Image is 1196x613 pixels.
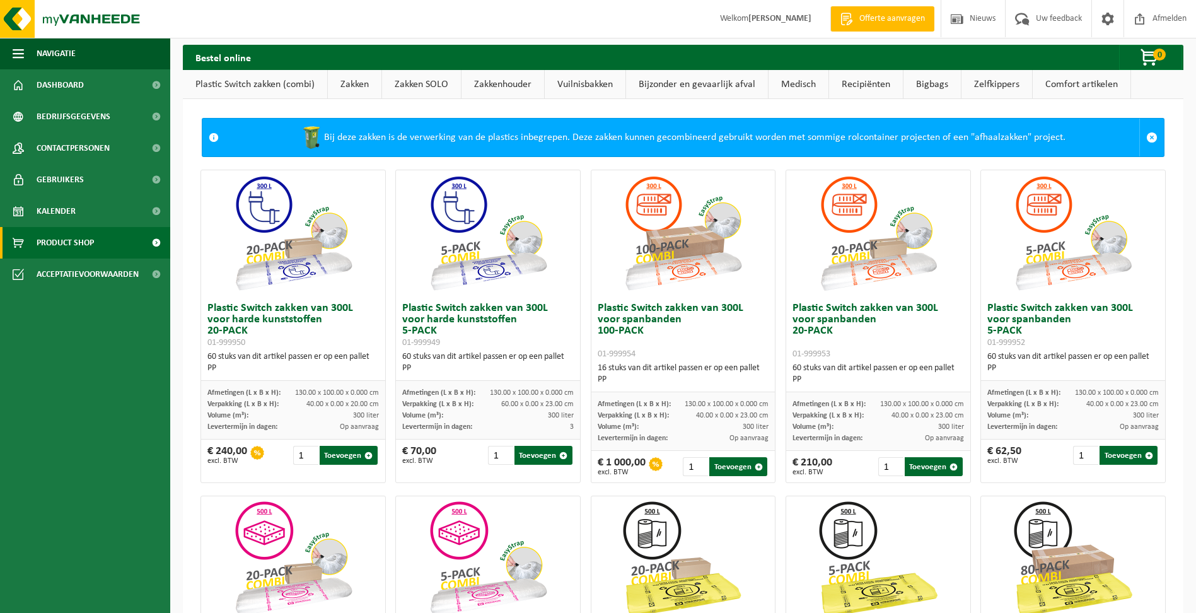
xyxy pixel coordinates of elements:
[37,164,84,196] span: Gebruikers
[37,227,94,259] span: Product Shop
[293,446,318,465] input: 1
[620,170,746,296] img: 01-999954
[1010,170,1136,296] img: 01-999952
[938,423,964,431] span: 300 liter
[353,412,379,419] span: 300 liter
[207,446,247,465] div: € 240,00
[207,412,248,419] span: Volume (m³):
[792,435,862,442] span: Levertermijn in dagen:
[490,389,574,397] span: 130.00 x 100.00 x 0.000 cm
[548,412,574,419] span: 300 liter
[207,400,279,408] span: Verpakking (L x B x H):
[792,374,964,385] div: PP
[729,435,769,442] span: Op aanvraag
[830,6,934,32] a: Offerte aanvragen
[570,423,574,431] span: 3
[598,435,668,442] span: Levertermijn in dagen:
[598,412,669,419] span: Verpakking (L x B x H):
[402,400,473,408] span: Verpakking (L x B x H):
[1139,119,1164,156] a: Sluit melding
[856,13,928,25] span: Offerte aanvragen
[683,457,708,476] input: 1
[748,14,811,23] strong: [PERSON_NAME]
[792,423,833,431] span: Volume (m³):
[598,469,646,476] span: excl. BTW
[792,303,964,359] h3: Plastic Switch zakken van 300L voor spanbanden 20-PACK
[207,423,277,431] span: Levertermijn in dagen:
[207,457,247,465] span: excl. BTW
[925,435,964,442] span: Op aanvraag
[792,363,964,385] div: 60 stuks van dit artikel passen er op een pallet
[207,338,245,347] span: 01-999950
[488,446,513,465] input: 1
[987,457,1021,465] span: excl. BTW
[402,303,574,348] h3: Plastic Switch zakken van 300L voor harde kunststoffen 5-PACK
[545,70,625,99] a: Vuilnisbakken
[462,70,544,99] a: Zakkenhouder
[340,423,379,431] span: Op aanvraag
[1100,446,1158,465] button: Toevoegen
[987,363,1159,374] div: PP
[743,423,769,431] span: 300 liter
[1120,423,1159,431] span: Op aanvraag
[598,363,769,385] div: 16 stuks van dit artikel passen er op een pallet
[987,351,1159,374] div: 60 stuks van dit artikel passen er op een pallet
[402,412,443,419] span: Volume (m³):
[987,400,1059,408] span: Verpakking (L x B x H):
[598,374,769,385] div: PP
[878,457,903,476] input: 1
[1153,49,1166,61] span: 0
[402,363,574,374] div: PP
[792,469,832,476] span: excl. BTW
[425,170,551,296] img: 01-999949
[402,351,574,374] div: 60 stuks van dit artikel passen er op een pallet
[987,423,1057,431] span: Levertermijn in dagen:
[207,363,379,374] div: PP
[987,412,1028,419] span: Volume (m³):
[183,45,264,69] h2: Bestel online
[207,303,379,348] h3: Plastic Switch zakken van 300L voor harde kunststoffen 20-PACK
[299,125,324,150] img: WB-0240-HPE-GN-50.png
[880,400,964,408] span: 130.00 x 100.00 x 0.000 cm
[792,349,830,359] span: 01-999953
[514,446,572,465] button: Toevoegen
[792,400,866,408] span: Afmetingen (L x B x H):
[295,389,379,397] span: 130.00 x 100.00 x 0.000 cm
[207,351,379,374] div: 60 stuks van dit artikel passen er op een pallet
[183,70,327,99] a: Plastic Switch zakken (combi)
[598,457,646,476] div: € 1 000,00
[961,70,1032,99] a: Zelfkippers
[37,38,76,69] span: Navigatie
[598,423,639,431] span: Volume (m³):
[501,400,574,408] span: 60.00 x 0.00 x 23.00 cm
[987,389,1060,397] span: Afmetingen (L x B x H):
[230,170,356,296] img: 01-999950
[207,389,281,397] span: Afmetingen (L x B x H):
[320,446,378,465] button: Toevoegen
[626,70,768,99] a: Bijzonder en gevaarlijk afval
[903,70,961,99] a: Bigbags
[696,412,769,419] span: 40.00 x 0.00 x 23.00 cm
[37,132,110,164] span: Contactpersonen
[815,170,941,296] img: 01-999953
[1075,389,1159,397] span: 130.00 x 100.00 x 0.000 cm
[792,412,864,419] span: Verpakking (L x B x H):
[402,446,436,465] div: € 70,00
[709,457,767,476] button: Toevoegen
[402,457,436,465] span: excl. BTW
[987,338,1025,347] span: 01-999952
[905,457,963,476] button: Toevoegen
[225,119,1139,156] div: Bij deze zakken is de verwerking van de plastics inbegrepen. Deze zakken kunnen gecombineerd gebr...
[306,400,379,408] span: 40.00 x 0.00 x 20.00 cm
[37,196,76,227] span: Kalender
[1073,446,1098,465] input: 1
[1033,70,1130,99] a: Comfort artikelen
[829,70,903,99] a: Recipiënten
[37,259,139,290] span: Acceptatievoorwaarden
[402,423,472,431] span: Levertermijn in dagen:
[769,70,828,99] a: Medisch
[402,338,440,347] span: 01-999949
[598,303,769,359] h3: Plastic Switch zakken van 300L voor spanbanden 100-PACK
[685,400,769,408] span: 130.00 x 100.00 x 0.000 cm
[402,389,475,397] span: Afmetingen (L x B x H):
